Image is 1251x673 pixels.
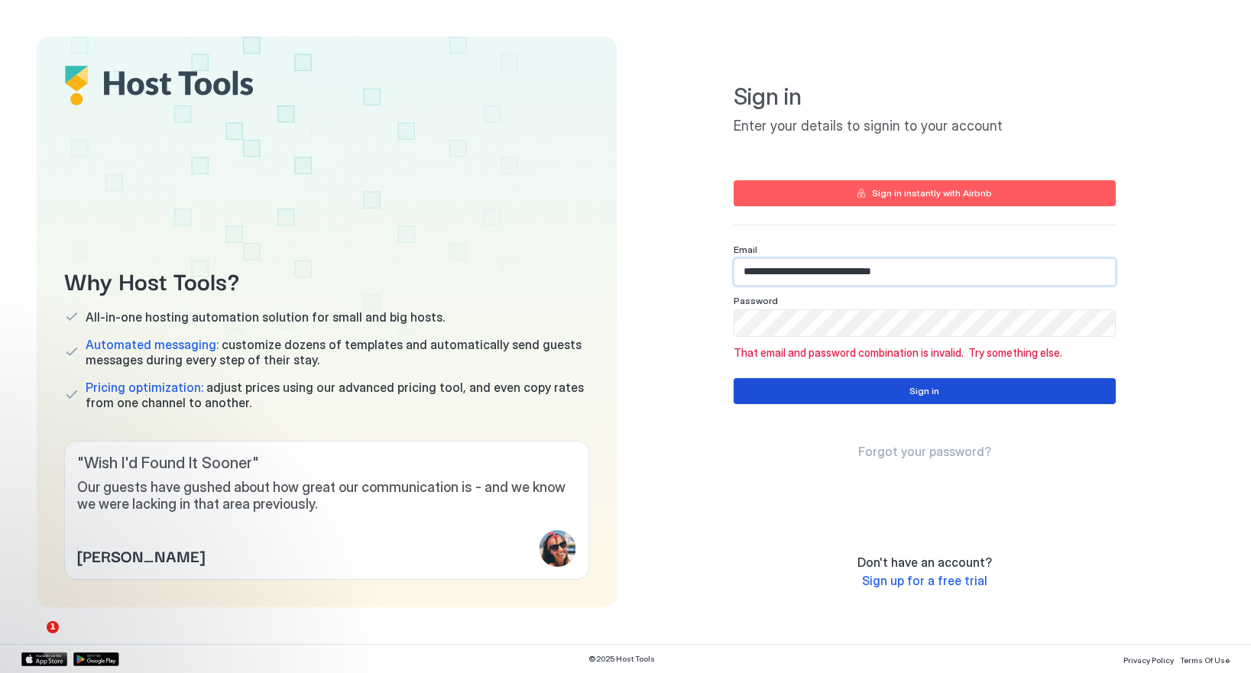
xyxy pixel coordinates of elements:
div: Sign in instantly with Airbnb [872,186,992,200]
input: Input Field [734,259,1115,285]
span: Privacy Policy [1123,655,1174,665]
div: profile [540,530,576,567]
span: Our guests have gushed about how great our communication is - and we know we were lacking in that... [77,479,576,513]
span: customize dozens of templates and automatically send guests messages during every step of their s... [86,337,589,367]
iframe: Intercom live chat [15,621,52,658]
span: All-in-one hosting automation solution for small and big hosts. [86,309,445,325]
a: Privacy Policy [1123,651,1174,667]
div: Sign in [909,384,939,398]
span: " Wish I'd Found It Sooner " [77,454,576,473]
span: Pricing optimization: [86,380,203,395]
span: That email and password combination is invalid. Try something else. [734,346,1116,360]
span: Why Host Tools? [64,263,589,297]
span: adjust prices using our advanced pricing tool, and even copy rates from one channel to another. [86,380,589,410]
a: App Store [21,652,67,666]
button: Sign in [734,378,1116,404]
span: Terms Of Use [1180,655,1230,665]
span: 1 [47,621,59,633]
iframe: Intercom notifications message [11,525,317,632]
span: Enter your details to signin to your account [734,118,1116,135]
span: Sign in [734,83,1116,112]
span: © 2025 Host Tools [588,654,655,664]
span: Don't have an account? [857,555,992,570]
a: Forgot your password? [858,444,991,460]
a: Terms Of Use [1180,651,1230,667]
a: Google Play Store [73,652,119,666]
span: Password [734,295,778,306]
input: Input Field [734,310,1115,336]
button: Sign in instantly with Airbnb [734,180,1116,206]
span: Automated messaging: [86,337,219,352]
span: Forgot your password? [858,444,991,459]
span: Email [734,244,757,255]
a: Sign up for a free trial [862,573,987,589]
